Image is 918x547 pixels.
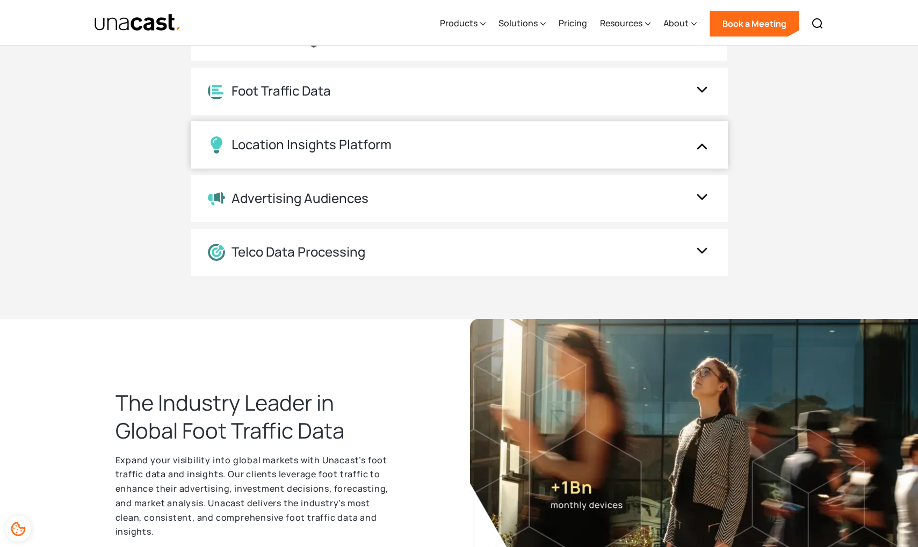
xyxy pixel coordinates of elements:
div: Telco Data Processing [232,244,365,260]
div: Resources [600,17,642,30]
div: Foot Traffic Data [232,83,331,99]
div: Advertising Audiences [232,191,368,206]
a: Book a Meeting [710,11,799,37]
a: Pricing [559,2,587,46]
div: Location Insights Platform [232,137,392,152]
img: Location Data Processing icon [208,244,225,261]
div: About [663,2,697,46]
div: Solutions [498,17,538,30]
img: Advertising Audiences icon [208,191,225,206]
div: About [663,17,689,30]
img: Location Analytics icon [208,83,225,99]
a: home [94,13,182,32]
div: Products [440,2,486,46]
h2: The Industry Leader in Global Foot Traffic Data [115,389,395,444]
div: Solutions [498,2,546,46]
img: Location Insights Platform icon [208,136,225,154]
div: Resources [600,2,650,46]
img: Unacast text logo [94,13,182,32]
img: Search icon [811,17,824,30]
div: Cookie Preferences [5,516,31,542]
p: Expand your visibility into global markets with Unacast’s foot traffic data and insights. Our cli... [115,453,395,539]
div: Products [440,17,478,30]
